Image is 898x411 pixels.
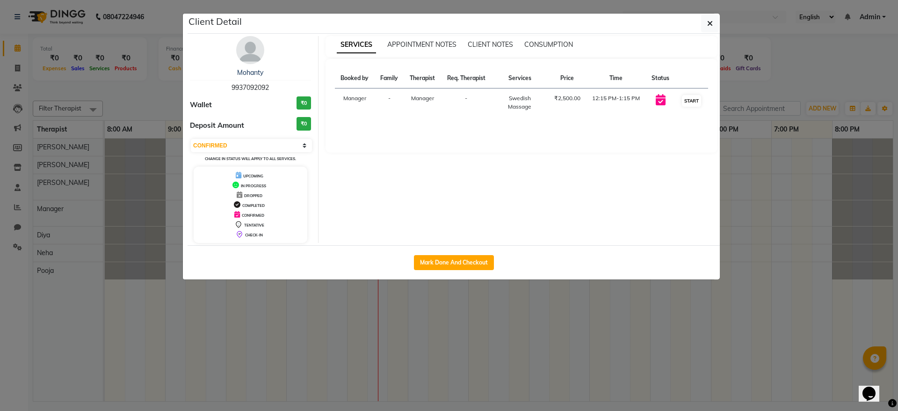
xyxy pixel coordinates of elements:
th: Req. Therapist [441,68,492,88]
span: UPCOMING [243,174,263,178]
span: 9937092092 [232,83,269,92]
td: 12:15 PM-1:15 PM [586,88,646,117]
td: - [441,88,492,117]
h5: Client Detail [188,15,242,29]
div: ₹2,500.00 [554,94,580,103]
th: Booked by [335,68,375,88]
button: Mark Done And Checkout [414,255,494,270]
span: CONSUMPTION [524,40,573,49]
h3: ₹0 [297,96,311,110]
span: COMPLETED [242,203,265,208]
span: SERVICES [337,37,376,53]
th: Time [586,68,646,88]
th: Therapist [404,68,441,88]
button: START [682,95,701,107]
div: Swedish Massage [497,94,543,111]
span: TENTATIVE [244,223,264,228]
span: CHECK-IN [245,233,263,237]
span: IN PROGRESS [241,183,266,188]
small: Change in status will apply to all services. [205,156,296,161]
span: CLIENT NOTES [468,40,513,49]
th: Family [375,68,404,88]
a: Mohanty [237,68,263,77]
span: DROPPED [244,193,262,198]
h3: ₹0 [297,117,311,131]
span: Wallet [190,100,212,110]
span: APPOINTMENT NOTES [387,40,456,49]
span: CONFIRMED [242,213,264,218]
th: Services [491,68,548,88]
span: Deposit Amount [190,120,244,131]
th: Status [646,68,675,88]
img: avatar [236,36,264,64]
td: - [375,88,404,117]
span: Manager [411,95,434,102]
th: Price [548,68,586,88]
iframe: chat widget [859,374,889,402]
td: Manager [335,88,375,117]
